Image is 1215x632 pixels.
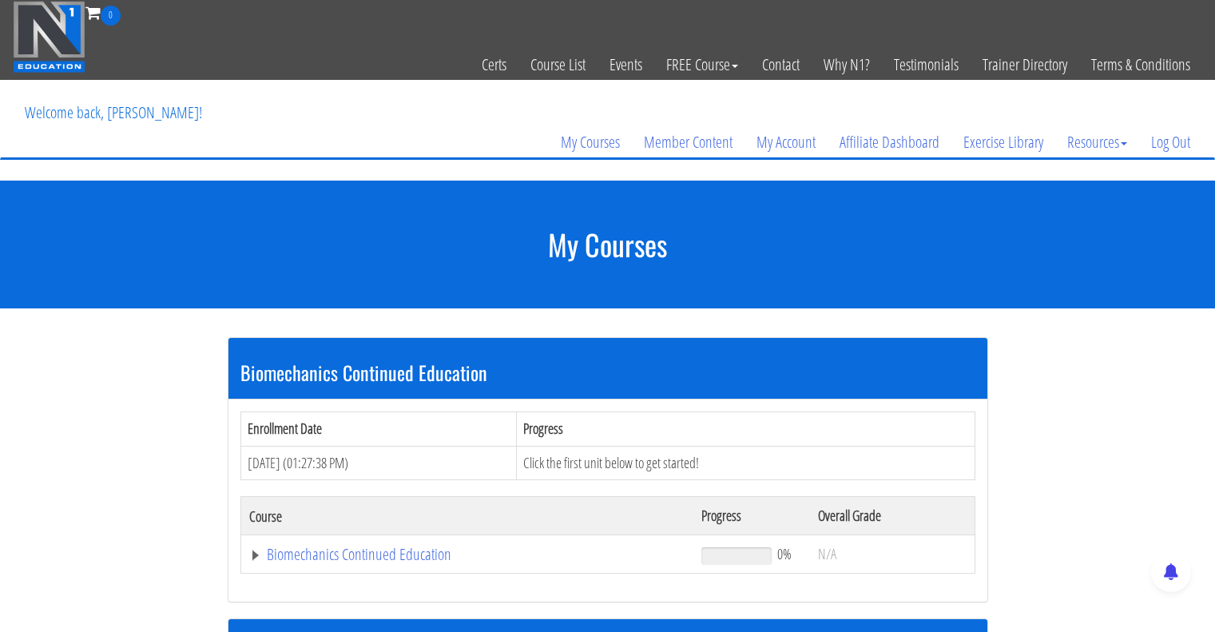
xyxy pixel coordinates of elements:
th: Enrollment Date [240,411,517,446]
td: N/A [810,535,975,574]
span: 0 [101,6,121,26]
a: Biomechanics Continued Education [249,547,686,562]
a: Contact [750,26,812,104]
a: 0 [85,2,121,23]
a: Member Content [632,104,744,181]
a: FREE Course [654,26,750,104]
a: Affiliate Dashboard [828,104,951,181]
a: My Courses [549,104,632,181]
span: 0% [777,545,792,562]
a: Log Out [1139,104,1202,181]
th: Overall Grade [810,497,975,535]
th: Course [240,497,693,535]
a: Certs [470,26,518,104]
img: n1-education [13,1,85,73]
a: Trainer Directory [971,26,1079,104]
a: Why N1? [812,26,882,104]
a: Resources [1055,104,1139,181]
td: [DATE] (01:27:38 PM) [240,446,517,480]
th: Progress [693,497,809,535]
td: Click the first unit below to get started! [517,446,975,480]
th: Progress [517,411,975,446]
a: Terms & Conditions [1079,26,1202,104]
a: My Account [744,104,828,181]
h3: Biomechanics Continued Education [240,362,975,383]
p: Welcome back, [PERSON_NAME]! [13,81,214,145]
a: Testimonials [882,26,971,104]
a: Course List [518,26,598,104]
a: Events [598,26,654,104]
a: Exercise Library [951,104,1055,181]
